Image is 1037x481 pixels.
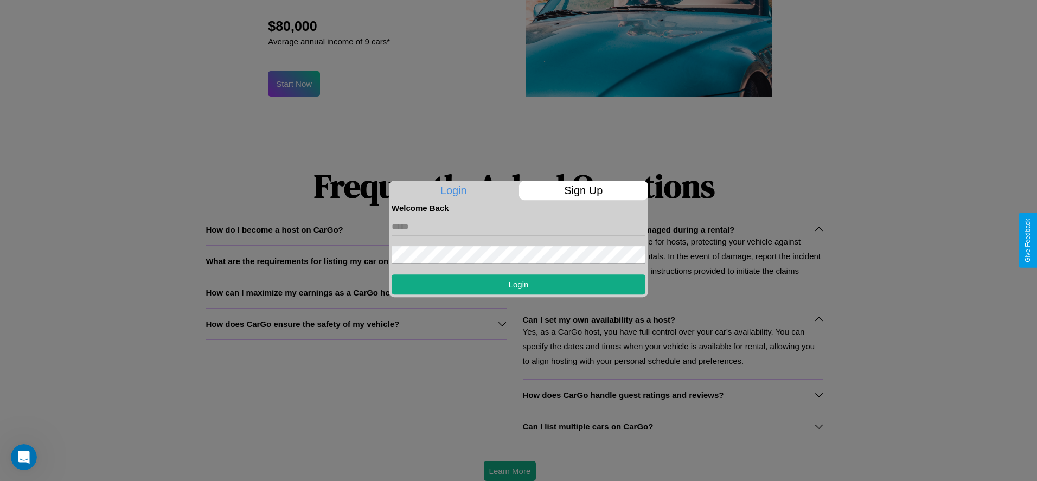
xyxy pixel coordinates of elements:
[519,181,649,200] p: Sign Up
[11,444,37,470] iframe: Intercom live chat
[392,203,645,213] h4: Welcome Back
[392,274,645,294] button: Login
[389,181,518,200] p: Login
[1024,219,1032,262] div: Give Feedback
